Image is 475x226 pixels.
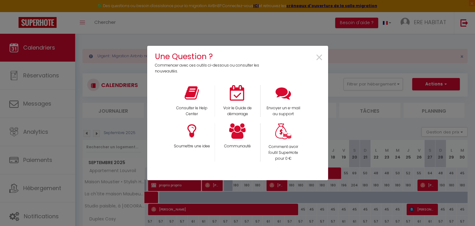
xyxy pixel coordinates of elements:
[275,123,291,140] img: Money bag
[173,105,211,117] p: Consulter le Help Center
[265,144,302,162] p: Comment avoir l'outil SuperHote pour 0 €
[219,105,256,117] p: Voir le Guide de démarrage
[173,143,211,149] p: Soumettre une idee
[315,48,323,67] span: ×
[265,105,302,117] p: Envoyer un e-mail au support
[155,63,263,74] p: Commencer avec ces outils ci-dessous ou consulter les nouveautés.
[155,50,263,63] h4: Une Question ?
[315,51,323,65] button: Close
[219,143,256,149] p: Communauté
